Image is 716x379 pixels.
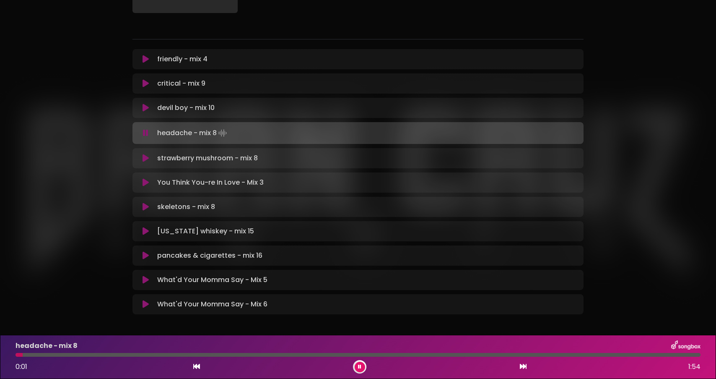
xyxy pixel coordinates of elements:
[157,127,228,139] p: headache - mix 8
[671,340,700,351] img: songbox-logo-white.png
[157,251,262,261] p: pancakes & cigarettes - mix 16
[157,178,264,188] p: You Think You-re In Love - Mix 3
[157,54,208,64] p: friendly - mix 4
[16,341,78,351] p: headache - mix 8
[217,127,228,139] img: waveform4.gif
[157,78,205,89] p: critical - mix 9
[157,226,254,236] p: [US_STATE] whiskey - mix 15
[157,299,267,309] p: What'd Your Momma Say - Mix 6
[157,153,258,163] p: strawberry mushroom - mix 8
[157,103,215,113] p: devil boy - mix 10
[157,275,267,285] p: What'd Your Momma Say - Mix 5
[157,202,215,212] p: skeletons - mix 8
